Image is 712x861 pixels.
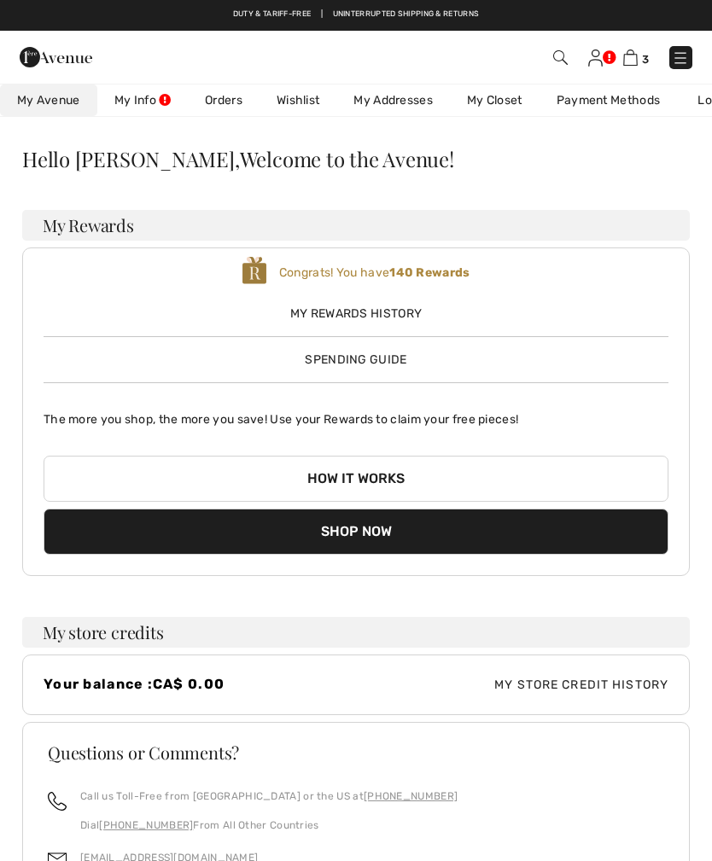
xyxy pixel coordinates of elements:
[672,49,689,67] img: Menu
[153,676,225,692] span: CA$ 0.00
[44,456,668,502] button: How it works
[22,617,690,648] h3: My store credits
[80,788,458,804] p: Call us Toll-Free from [GEOGRAPHIC_DATA] or the US at
[336,84,450,116] a: My Addresses
[20,40,92,74] img: 1ère Avenue
[80,817,458,833] p: Dial From All Other Countries
[22,148,690,169] div: Hello [PERSON_NAME],
[22,210,690,241] h3: My Rewards
[588,49,603,67] img: My Info
[48,744,664,761] h3: Questions or Comments?
[97,84,188,116] a: My Info
[240,148,454,169] span: Welcome to the Avenue!
[17,91,80,109] span: My Avenue
[99,819,193,831] a: [PHONE_NUMBER]
[623,47,649,67] a: 3
[305,352,406,367] span: Spending Guide
[188,84,260,116] a: Orders
[20,48,92,64] a: 1ère Avenue
[44,305,668,323] span: My Rewards History
[623,49,638,66] img: Shopping Bag
[450,84,540,116] a: My Closet
[553,50,568,65] img: Search
[540,84,678,116] a: Payment Methods
[48,792,67,811] img: call
[260,84,336,116] a: Wishlist
[642,53,649,66] span: 3
[242,255,267,286] img: loyalty_logo_r.svg
[279,265,470,280] span: Congrats! You have
[44,509,668,555] button: Shop Now
[364,790,458,802] a: [PHONE_NUMBER]
[44,397,668,428] p: The more you shop, the more you save! Use your Rewards to claim your free pieces!
[44,676,356,692] h4: Your balance :
[389,265,470,280] b: 140 Rewards
[356,676,668,694] span: My Store Credit History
